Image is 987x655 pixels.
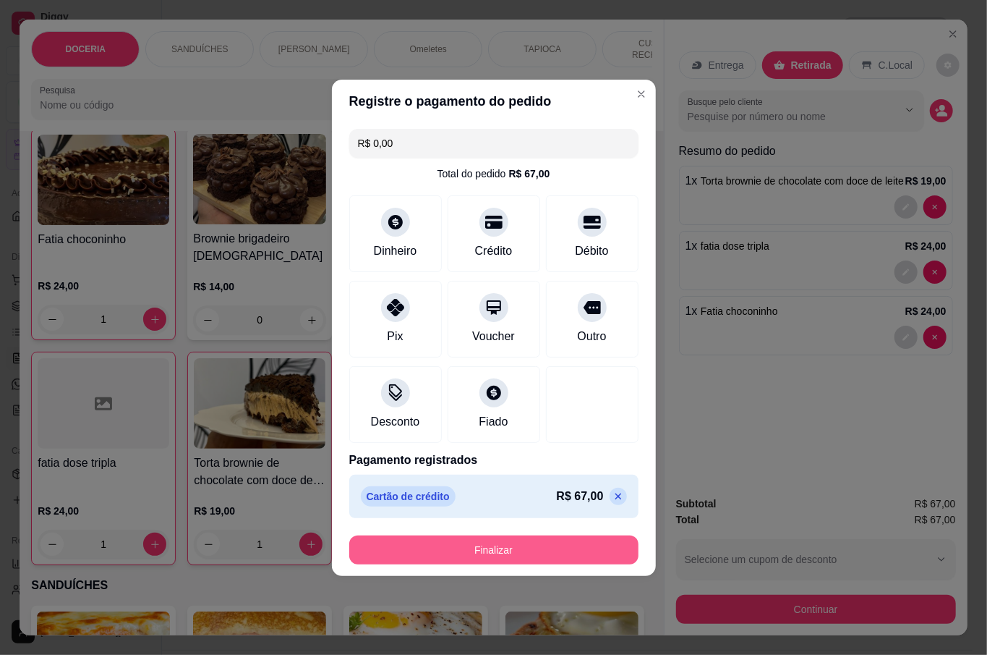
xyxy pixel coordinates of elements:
[437,166,550,181] div: Total do pedido
[349,452,638,469] p: Pagamento registrados
[472,328,515,345] div: Voucher
[371,413,420,431] div: Desconto
[361,486,456,507] p: Cartão de crédito
[575,242,608,260] div: Débito
[509,166,550,181] div: R$ 67,00
[387,328,403,345] div: Pix
[349,536,638,565] button: Finalizar
[479,413,508,431] div: Fiado
[475,242,513,260] div: Crédito
[332,80,656,123] header: Registre o pagamento do pedido
[630,83,653,106] button: Close
[577,328,606,345] div: Outro
[358,129,630,158] input: Ex.: hambúrguer de cordeiro
[374,242,417,260] div: Dinheiro
[557,488,604,505] p: R$ 67,00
